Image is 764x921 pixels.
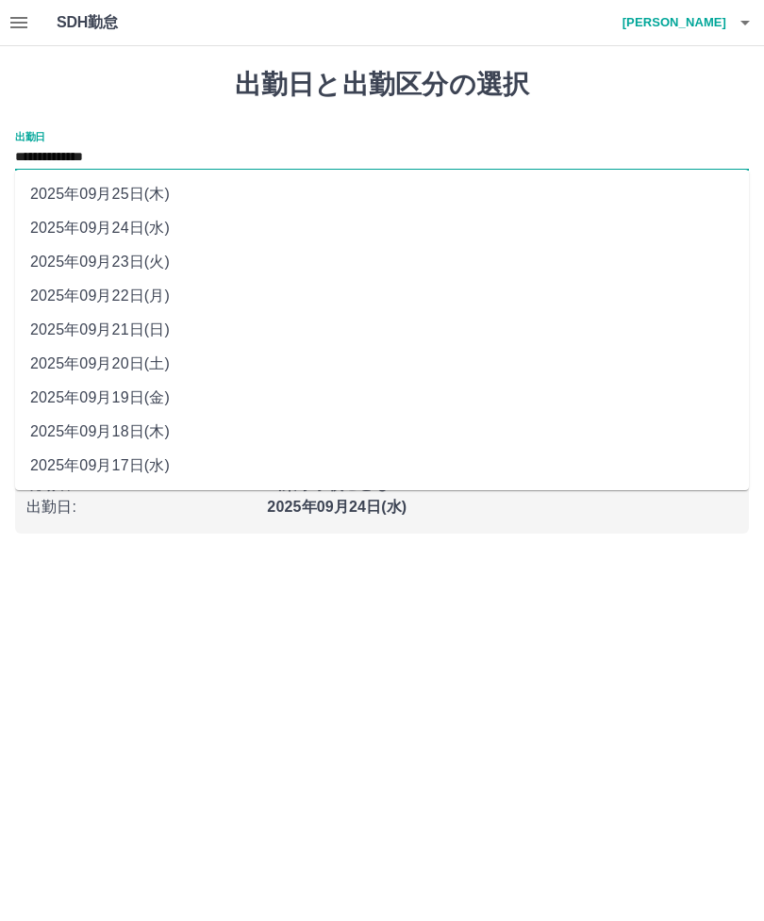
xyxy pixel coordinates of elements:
[15,415,749,449] li: 2025年09月18日(木)
[15,211,749,245] li: 2025年09月24日(水)
[15,347,749,381] li: 2025年09月20日(土)
[15,177,749,211] li: 2025年09月25日(木)
[15,129,45,143] label: 出勤日
[15,69,749,101] h1: 出勤日と出勤区分の選択
[15,279,749,313] li: 2025年09月22日(月)
[15,381,749,415] li: 2025年09月19日(金)
[26,496,256,518] p: 出勤日 :
[15,313,749,347] li: 2025年09月21日(日)
[267,499,407,515] b: 2025年09月24日(水)
[15,245,749,279] li: 2025年09月23日(火)
[15,449,749,483] li: 2025年09月17日(水)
